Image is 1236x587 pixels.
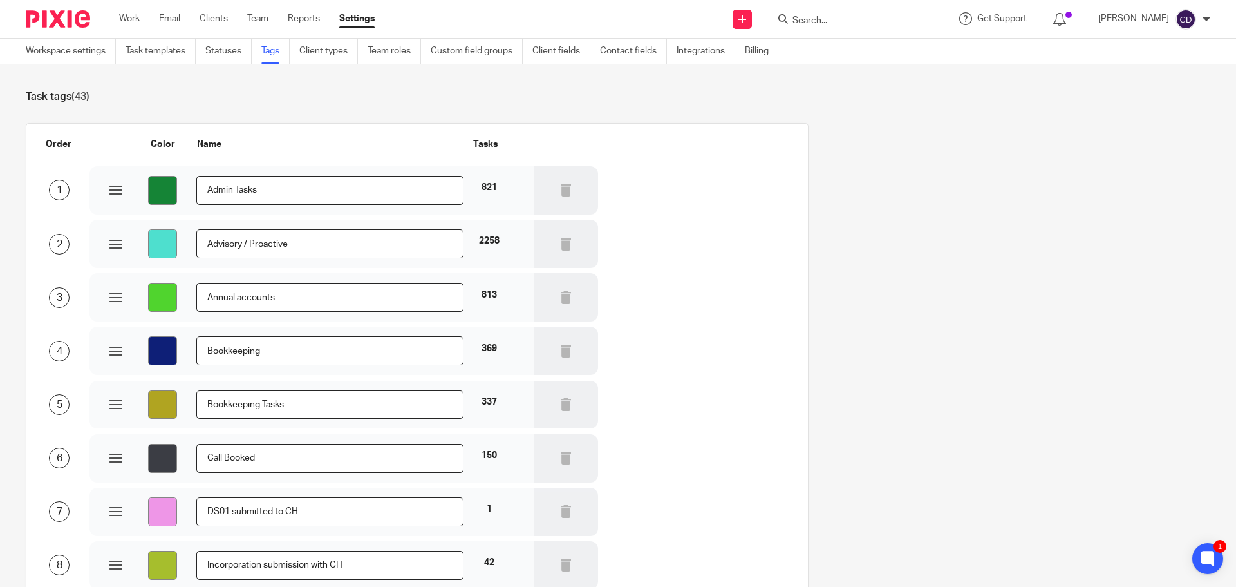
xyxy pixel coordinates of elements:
a: Billing [745,39,778,64]
a: Integrations [677,39,735,64]
div: 2 [49,234,70,255]
input: Search [791,15,907,27]
img: svg%3E [1175,9,1196,30]
a: Email [159,12,180,25]
div: 8 [49,555,70,575]
a: Client fields [532,39,590,64]
input: Task tag [196,283,464,312]
div: 7 [49,501,70,522]
input: Task tag [196,390,464,419]
a: Statuses [205,39,252,64]
div: 3 [49,287,70,308]
a: Workspace settings [26,39,116,64]
span: Get Support [977,14,1027,23]
a: Team [247,12,268,25]
label: 821 [482,181,497,194]
a: Team roles [368,39,421,64]
label: 1 [487,503,492,515]
a: Contact fields [600,39,667,64]
label: Name [194,138,221,151]
label: 150 [482,449,497,462]
img: Pixie [26,10,90,28]
label: 813 [482,289,497,302]
a: Clients [200,12,228,25]
a: Reports [288,12,320,25]
div: 4 [49,341,70,361]
a: Work [119,12,140,25]
input: Task tag [196,497,464,526]
a: Task templates [126,39,196,64]
a: Tags [261,39,290,64]
input: Task tag [196,176,464,205]
label: 2258 [479,235,500,247]
input: Task tag [196,444,464,473]
div: 1 [49,180,70,200]
div: 1 [1213,540,1226,553]
label: Tasks [471,138,497,151]
a: Settings [339,12,375,25]
a: Client types [299,39,358,64]
input: Task tag [196,336,464,365]
label: Order [46,138,71,151]
label: 337 [482,396,497,409]
label: 369 [482,342,497,355]
h1: Task tags [26,90,1210,104]
p: [PERSON_NAME] [1098,12,1169,25]
div: 5 [49,394,70,415]
label: Color [147,138,175,151]
input: Task tag [196,229,464,258]
div: 6 [49,448,70,468]
a: Custom field groups [431,39,523,64]
span: (43) [71,91,89,102]
input: Task tag [196,551,464,580]
label: 42 [484,556,494,569]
